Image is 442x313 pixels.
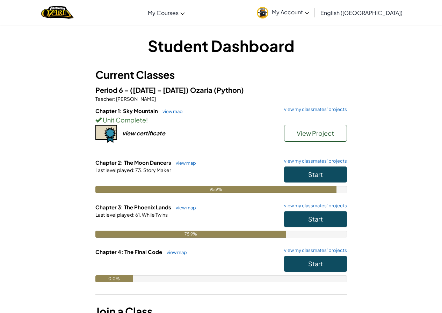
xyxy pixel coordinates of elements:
span: : [133,167,135,173]
a: view map [159,109,183,114]
span: (Python) [214,85,244,94]
span: View Project [297,129,334,137]
span: 73. [135,167,143,173]
a: view my classmates' projects [281,248,347,253]
a: view my classmates' projects [281,159,347,163]
a: view my classmates' projects [281,107,347,112]
a: view map [172,160,196,166]
a: My Account [253,1,313,23]
a: My Courses [144,3,188,22]
span: Chapter 2: The Moon Dancers [95,159,172,166]
span: : [133,211,135,218]
span: Chapter 1: Sky Mountain [95,107,159,114]
span: English ([GEOGRAPHIC_DATA]) [320,9,403,16]
img: Home [41,5,74,20]
span: : [114,96,115,102]
img: avatar [257,7,268,18]
span: Story Maker [143,167,171,173]
span: Chapter 4: The Final Code [95,248,163,255]
span: Start [308,215,323,223]
div: 0.0% [95,275,133,282]
span: 61. [135,211,141,218]
span: While Twins [141,211,168,218]
span: ! [146,116,148,124]
div: 95.9% [95,186,336,193]
span: Start [308,260,323,268]
div: view certificate [122,129,165,137]
h3: Current Classes [95,67,347,83]
span: Start [308,170,323,178]
button: Start [284,211,347,227]
span: Period 6 - ([DATE] - [DATE]) Ozaria [95,85,214,94]
a: Ozaria by CodeCombat logo [41,5,74,20]
span: My Account [272,8,309,16]
span: Chapter 3: The Phoenix Lands [95,204,172,210]
a: view certificate [95,129,165,137]
a: view map [163,249,187,255]
button: Start [284,256,347,272]
button: View Project [284,125,347,142]
span: Unit Complete [102,116,146,124]
span: Teacher [95,96,114,102]
a: view map [172,205,196,210]
span: Last level played [95,167,133,173]
img: certificate-icon.png [95,125,117,143]
a: English ([GEOGRAPHIC_DATA]) [317,3,406,22]
span: Last level played [95,211,133,218]
div: 75.9% [95,231,286,238]
span: My Courses [148,9,179,16]
a: view my classmates' projects [281,203,347,208]
h1: Student Dashboard [95,35,347,57]
button: Start [284,166,347,182]
span: [PERSON_NAME] [115,96,156,102]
